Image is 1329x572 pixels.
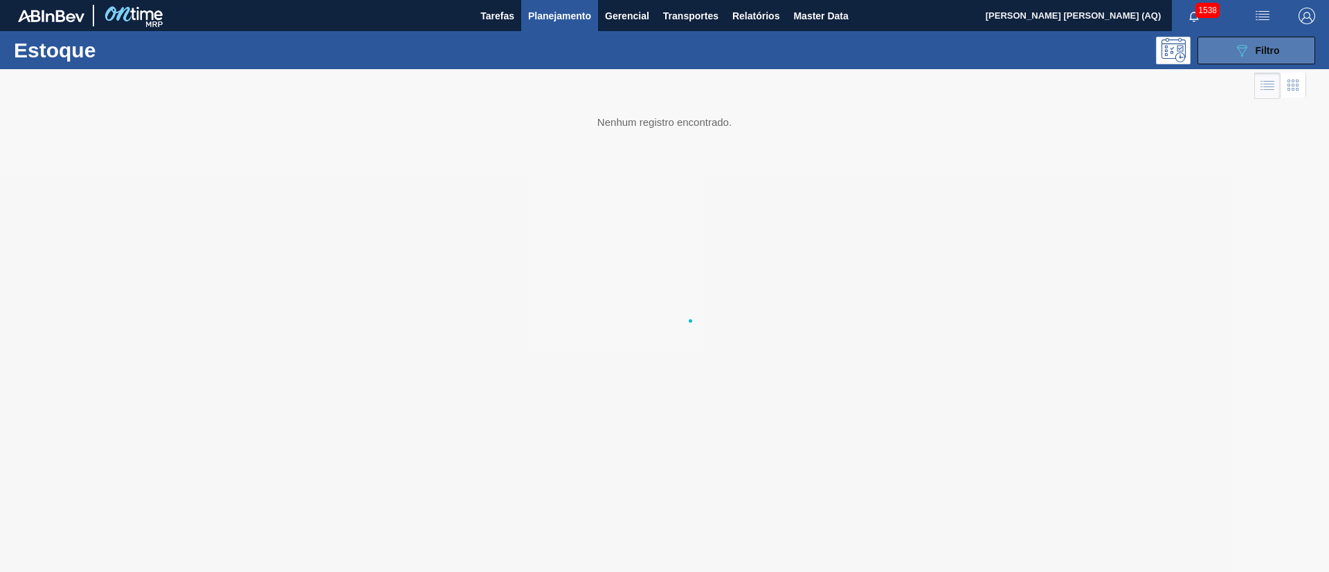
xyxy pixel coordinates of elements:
img: userActions [1254,8,1271,24]
img: Logout [1299,8,1315,24]
button: Notificações [1172,6,1216,26]
span: Transportes [663,8,718,24]
h1: Estoque [14,42,221,58]
div: Pogramando: nenhum usuário selecionado [1156,37,1191,64]
span: Filtro [1256,45,1280,56]
span: Tarefas [480,8,514,24]
span: Relatórios [732,8,779,24]
span: Planejamento [528,8,591,24]
img: TNhmsLtSVTkK8tSr43FrP2fwEKptu5GPRR3wAAAABJRU5ErkJggg== [18,10,84,22]
button: Filtro [1197,37,1315,64]
span: Master Data [793,8,848,24]
span: 1538 [1195,3,1220,18]
span: Gerencial [605,8,649,24]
